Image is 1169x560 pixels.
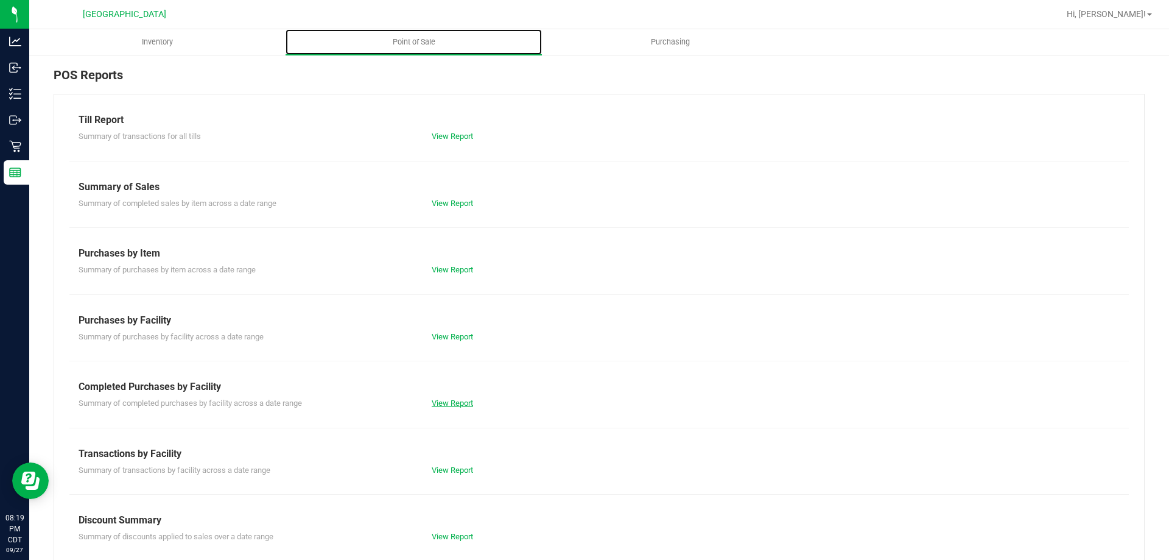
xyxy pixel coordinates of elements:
[79,265,256,274] span: Summary of purchases by item across a date range
[432,332,473,341] a: View Report
[79,332,264,341] span: Summary of purchases by facility across a date range
[9,140,21,152] inline-svg: Retail
[125,37,189,48] span: Inventory
[376,37,452,48] span: Point of Sale
[9,88,21,100] inline-svg: Inventory
[5,545,24,555] p: 09/27
[542,29,798,55] a: Purchasing
[83,9,166,19] span: [GEOGRAPHIC_DATA]
[9,114,21,126] inline-svg: Outbound
[432,265,473,274] a: View Report
[79,132,201,141] span: Summary of transactions for all tills
[79,513,1120,528] div: Discount Summary
[432,132,473,141] a: View Report
[79,532,273,541] span: Summary of discounts applied to sales over a date range
[432,466,473,475] a: View Report
[286,29,542,55] a: Point of Sale
[79,399,302,408] span: Summary of completed purchases by facility across a date range
[79,180,1120,194] div: Summary of Sales
[9,35,21,48] inline-svg: Analytics
[432,199,473,208] a: View Report
[54,66,1145,94] div: POS Reports
[79,246,1120,261] div: Purchases by Item
[634,37,706,48] span: Purchasing
[12,463,49,499] iframe: Resource center
[1067,9,1146,19] span: Hi, [PERSON_NAME]!
[79,199,276,208] span: Summary of completed sales by item across a date range
[79,113,1120,127] div: Till Report
[432,399,473,408] a: View Report
[9,62,21,74] inline-svg: Inbound
[79,313,1120,328] div: Purchases by Facility
[432,532,473,541] a: View Report
[29,29,286,55] a: Inventory
[5,512,24,545] p: 08:19 PM CDT
[79,380,1120,394] div: Completed Purchases by Facility
[79,466,270,475] span: Summary of transactions by facility across a date range
[79,447,1120,461] div: Transactions by Facility
[9,166,21,179] inline-svg: Reports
